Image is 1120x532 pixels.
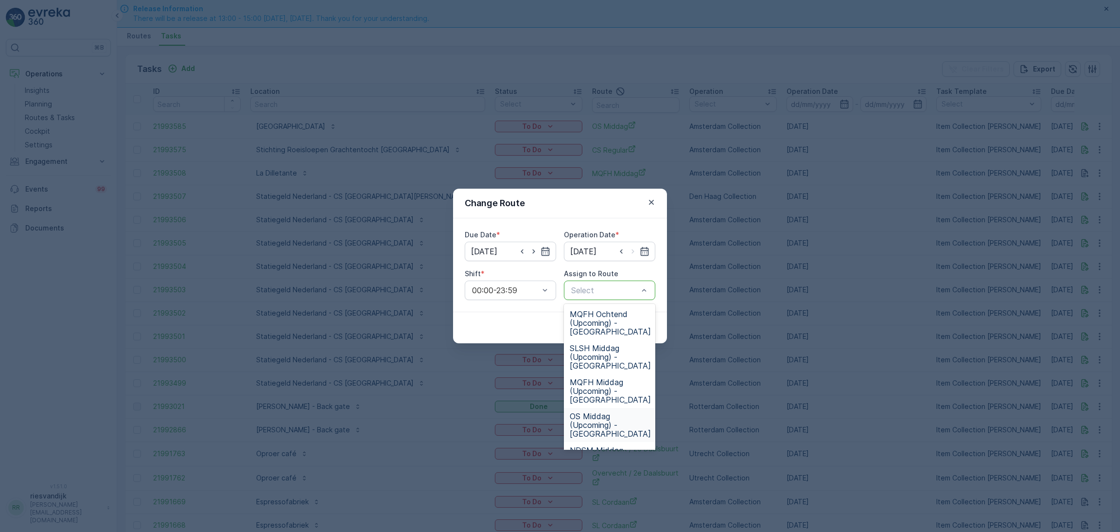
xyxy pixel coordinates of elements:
label: Assign to Route [564,269,618,278]
span: OS Middag (Upcoming) - [GEOGRAPHIC_DATA] [570,412,651,438]
input: dd/mm/yyyy [564,242,655,261]
span: MQFH Ochtend (Upcoming) - [GEOGRAPHIC_DATA] [570,310,651,336]
p: Select [571,284,638,296]
label: Operation Date [564,231,615,239]
label: Shift [465,269,481,278]
span: MQFH Middag (Upcoming) - [GEOGRAPHIC_DATA] [570,378,651,404]
span: SLSH Middag (Upcoming) - [GEOGRAPHIC_DATA] [570,344,651,370]
span: NDSM Middag (Upcoming) - [GEOGRAPHIC_DATA] [570,446,651,472]
p: Change Route [465,196,525,210]
label: Due Date [465,231,496,239]
input: dd/mm/yyyy [465,242,556,261]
